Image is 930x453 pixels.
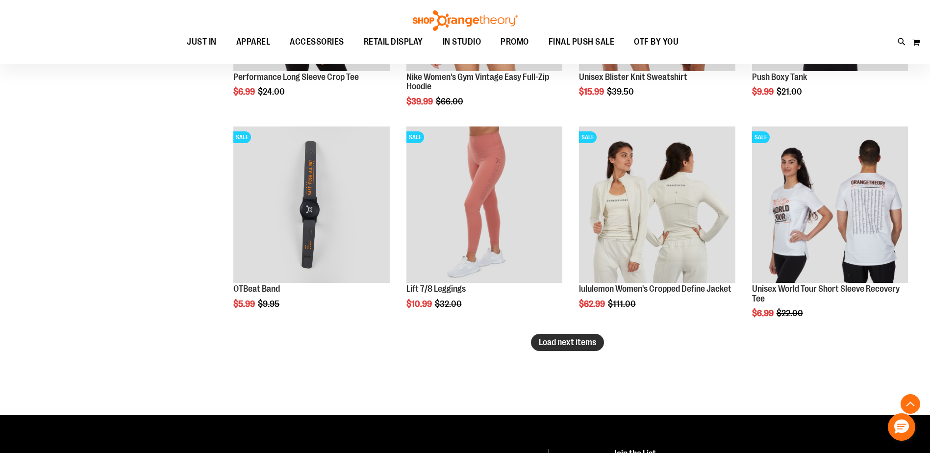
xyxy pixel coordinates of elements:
span: $111.00 [608,299,637,309]
img: Shop Orangetheory [411,10,519,31]
div: product [402,122,567,333]
a: Unisex World Tour Short Sleeve Recovery Tee [752,284,900,303]
a: Product image for Unisex World Tour Short Sleeve Recovery TeeSALE [752,126,908,284]
button: Hello, have a question? Let’s chat. [888,413,915,441]
span: $62.99 [579,299,606,309]
img: Product image for lululemon Define Jacket Cropped [579,126,735,282]
a: OTF BY YOU [624,31,688,53]
span: $6.99 [752,308,775,318]
a: OTBeat BandSALE [233,126,389,284]
span: $10.99 [406,299,433,309]
img: Product image for Unisex World Tour Short Sleeve Recovery Tee [752,126,908,282]
a: JUST IN [177,31,226,53]
a: Product image for Lift 7/8 LeggingsSALE [406,126,562,284]
span: PROMO [501,31,529,53]
a: Push Boxy Tank [752,72,807,82]
a: Unisex Blister Knit Sweatshirt [579,72,687,82]
span: $24.00 [258,87,286,97]
span: $66.00 [436,97,465,106]
a: RETAIL DISPLAY [354,31,433,53]
span: $21.00 [777,87,804,97]
span: Load next items [539,337,596,347]
a: APPAREL [226,31,280,53]
a: lululemon Women's Cropped Define Jacket [579,284,731,294]
span: IN STUDIO [443,31,481,53]
span: $22.00 [777,308,804,318]
div: product [228,122,394,333]
div: product [574,122,740,333]
span: $9.95 [258,299,281,309]
button: Load next items [531,334,604,351]
span: $9.99 [752,87,775,97]
span: $39.50 [607,87,635,97]
a: Nike Women's Gym Vintage Easy Full-Zip Hoodie [406,72,549,92]
span: APPAREL [236,31,271,53]
a: Performance Long Sleeve Crop Tee [233,72,359,82]
span: SALE [752,131,770,143]
div: product [747,122,913,343]
a: PROMO [491,31,539,53]
span: $6.99 [233,87,256,97]
a: IN STUDIO [433,31,491,53]
span: SALE [406,131,424,143]
span: $39.99 [406,97,434,106]
span: JUST IN [187,31,217,53]
span: OTF BY YOU [634,31,679,53]
span: RETAIL DISPLAY [364,31,423,53]
a: Lift 7/8 Leggings [406,284,466,294]
span: $5.99 [233,299,256,309]
a: FINAL PUSH SALE [539,31,625,53]
button: Back To Top [901,394,920,414]
a: ACCESSORIES [280,31,354,53]
span: SALE [233,131,251,143]
span: ACCESSORIES [290,31,344,53]
a: Product image for lululemon Define Jacket CroppedSALE [579,126,735,284]
span: $15.99 [579,87,605,97]
img: Product image for Lift 7/8 Leggings [406,126,562,282]
span: $32.00 [435,299,463,309]
a: OTBeat Band [233,284,280,294]
span: SALE [579,131,597,143]
span: FINAL PUSH SALE [549,31,615,53]
img: OTBeat Band [233,126,389,282]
